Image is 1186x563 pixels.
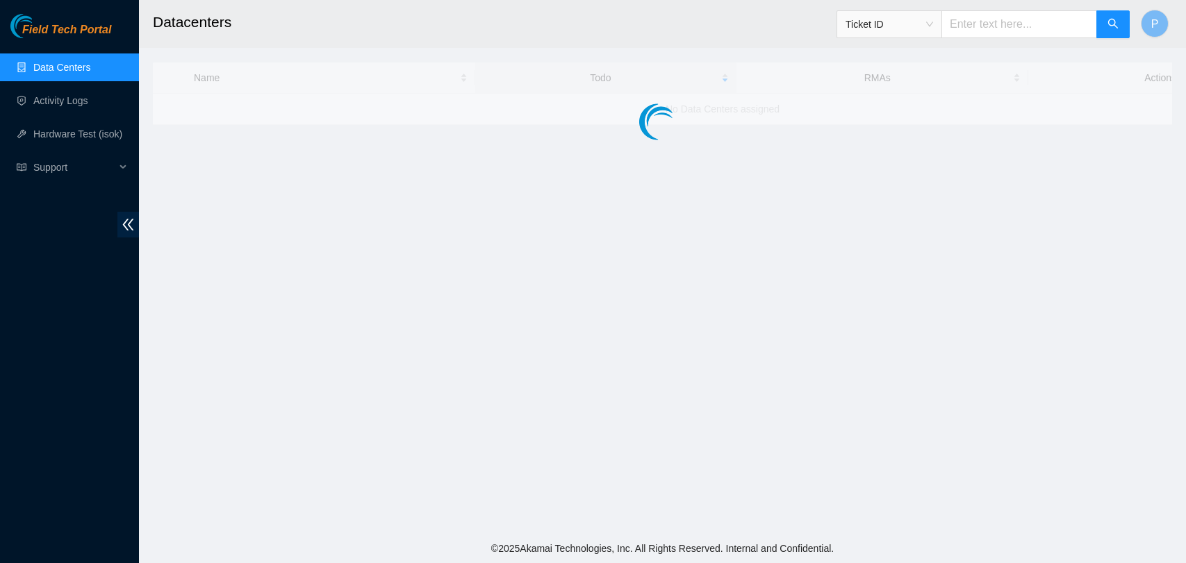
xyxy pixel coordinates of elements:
footer: © 2025 Akamai Technologies, Inc. All Rights Reserved. Internal and Confidential. [139,534,1186,563]
span: search [1107,18,1119,31]
a: Akamai TechnologiesField Tech Portal [10,25,111,43]
a: Data Centers [33,62,90,73]
span: Support [33,153,115,181]
span: Ticket ID [846,14,933,35]
span: double-left [117,212,139,237]
a: Activity Logs [33,95,88,106]
button: P [1141,10,1169,37]
span: read [17,162,26,172]
span: P [1151,15,1159,33]
img: Akamai Technologies [10,14,70,38]
a: Hardware Test (isok) [33,128,122,140]
span: Field Tech Portal [22,24,111,37]
button: search [1096,10,1130,38]
input: Enter text here... [941,10,1097,38]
